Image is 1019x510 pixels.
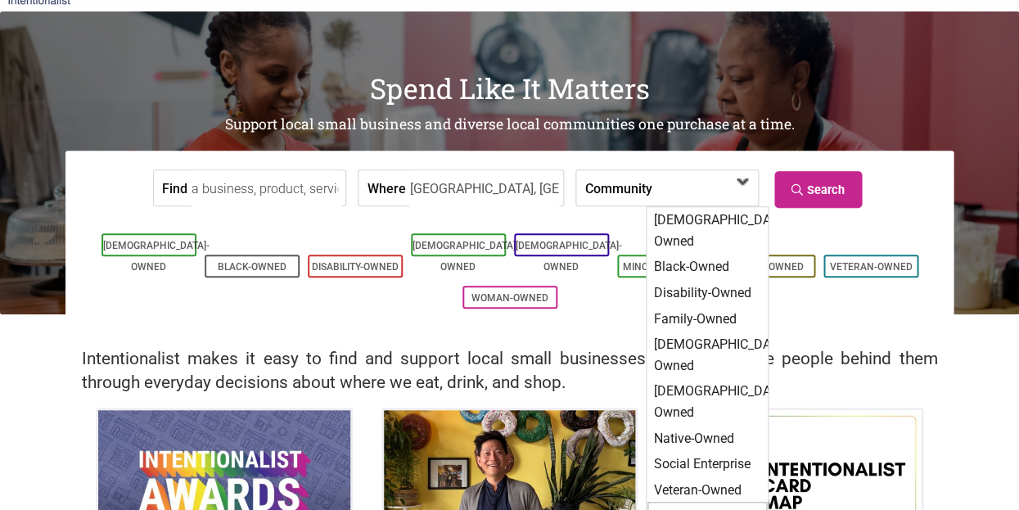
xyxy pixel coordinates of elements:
[192,170,341,207] input: a business, product, service
[648,207,766,254] div: [DEMOGRAPHIC_DATA]-Owned
[82,347,937,395] h2: Intentionalist makes it easy to find and support local small businesses and the diverse people be...
[312,261,399,273] a: Disability-Owned
[516,240,622,273] a: [DEMOGRAPHIC_DATA]-Owned
[623,261,706,273] a: Minority-Owned
[648,280,766,306] div: Disability-Owned
[413,240,519,273] a: [DEMOGRAPHIC_DATA]-Owned
[471,292,548,304] a: Woman-Owned
[648,254,766,280] div: Black-Owned
[367,170,405,205] label: Where
[162,170,187,205] label: Find
[584,170,652,205] label: Community
[648,306,766,332] div: Family-Owned
[648,332,766,378] div: [DEMOGRAPHIC_DATA]-Owned
[103,240,210,273] a: [DEMOGRAPHIC_DATA]-Owned
[218,261,286,273] a: Black-Owned
[648,426,766,452] div: Native-Owned
[774,171,862,208] a: Search
[829,261,912,273] a: Veteran-Owned
[648,378,766,425] div: [DEMOGRAPHIC_DATA]-Owned
[648,477,766,503] div: Veteran-Owned
[409,170,559,207] input: neighborhood, city, state
[648,451,766,477] div: Social Enterprise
